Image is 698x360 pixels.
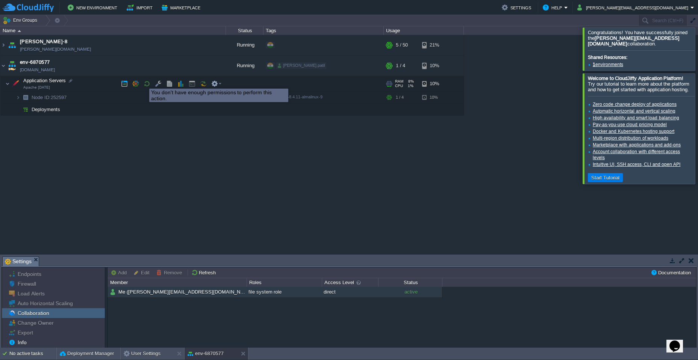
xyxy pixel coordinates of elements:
a: Pay-as-you-use cloud pricing model [593,122,667,127]
span: Firewall [16,280,37,287]
button: env-6870577 [188,350,224,357]
span: RAM [395,79,403,84]
img: AMDAwAAAACH5BAEAAAAALAAAAAABAAEAAAICRAEAOw== [108,287,110,297]
img: AMDAwAAAACH5BAEAAAAALAAAAAABAAEAAAICRAEAOw== [20,92,31,103]
div: Status [379,278,442,287]
a: Docker and Kubernetes hosting support [593,129,674,134]
a: Multi-region distribution of workloads [593,136,668,141]
b: 1 [593,62,595,67]
div: 21% [422,35,447,55]
img: AMDAwAAAACH5BAEAAAAALAAAAAABAAEAAAICRAEAOw== [16,92,20,103]
span: 252597 [31,94,68,101]
div: 1 / 4 [396,92,404,103]
span: Node ID: [32,95,51,100]
a: Deployments [31,106,61,113]
span: Try our tutorial to learn more about the platform and how to get started with application hosting. [588,75,689,92]
div: 5 / 50 [396,35,408,55]
div: [PERSON_NAME].patil [276,62,326,69]
span: 1% [406,84,413,88]
div: 10% [422,76,447,91]
div: 10% [422,56,447,76]
button: Marketplace [162,3,203,12]
img: AMDAwAAAACH5BAEAAAAALAAAAAABAAEAAAICRAEAOw== [5,76,10,91]
img: AMDAwAAAACH5BAEAAAAALAAAAAABAAEAAAICRAEAOw== [16,104,20,115]
span: [PERSON_NAME][DOMAIN_NAME] [20,45,91,53]
button: Help [543,3,564,12]
span: direct [324,289,336,295]
div: Member [108,278,247,287]
a: Automatic horizontal and vertical scaling [593,108,675,114]
a: Change Owner [16,319,55,326]
span: Application Servers [23,77,67,84]
button: Settings [502,3,533,12]
iframe: chat widget [666,330,690,352]
a: Auto Horizontal Scaling [16,300,74,307]
a: Load Alerts [16,290,46,297]
a: Node ID:252597 [31,94,68,101]
div: Running [226,56,263,76]
button: Deployment Manager [60,350,114,357]
span: file system role [248,289,282,295]
a: 1environments [593,62,623,67]
img: AMDAwAAAACH5BAEAAAAALAAAAAABAAEAAAICRAEAOw== [10,76,21,91]
img: AMDAwAAAACH5BAEAAAAALAAAAAABAAEAAAICRAEAOw== [7,56,17,76]
button: Add [111,269,129,276]
div: You don't have enough permissions to perform this action. [151,89,286,101]
span: Apache [DATE] [23,85,50,90]
div: 1 / 4 [396,56,405,76]
a: [DOMAIN_NAME] [20,66,55,74]
div: Usage [384,26,463,35]
a: Me ([PERSON_NAME][EMAIL_ADDRESS][DOMAIN_NAME]) [118,289,255,295]
a: Endpoints [16,271,42,277]
img: AMDAwAAAACH5BAEAAAAALAAAAAABAAEAAAICRAEAOw== [7,35,17,55]
a: env-6870577 [20,59,50,66]
button: Documentation [651,269,693,276]
div: Tags [264,26,383,35]
button: Import [127,3,155,12]
a: Application ServersApache [DATE] [23,78,67,83]
div: Access Level [323,278,378,287]
div: Status [226,26,263,35]
button: Refresh [191,269,218,276]
div: Running [226,35,263,55]
a: [PERSON_NAME]-8 [20,38,67,45]
a: Marketplace with applications and add-ons [593,142,681,148]
div: 10% [422,92,447,103]
b: Welcome to CloudJiffy Application Platform! [588,75,683,81]
button: New Environment [68,3,120,12]
div: Name [1,26,226,35]
span: [DATE]-php-8.4.11-almalinux-9 [267,95,323,99]
button: User Settings [124,350,160,357]
div: No active tasks [9,348,56,360]
a: Info [16,339,28,346]
a: High availability and smart load balancing [593,115,679,121]
img: AMDAwAAAACH5BAEAAAAALAAAAAABAAEAAAICRAEAOw== [0,56,6,76]
button: Env Groups [3,15,40,26]
b: [PERSON_NAME][EMAIL_ADDRESS][DOMAIN_NAME] [588,35,680,47]
span: Congratulations! You have successfully joined the collaboration. [588,30,687,47]
button: [PERSON_NAME][EMAIL_ADDRESS][DOMAIN_NAME] [577,3,690,12]
a: Export [16,329,34,336]
img: CloudJiffy [3,3,54,12]
img: AMDAwAAAACH5BAEAAAAALAAAAAABAAEAAAICRAEAOw== [110,287,116,297]
img: AMDAwAAAACH5BAEAAAAALAAAAAABAAEAAAICRAEAOw== [18,30,21,32]
span: active [404,289,418,295]
span: 8% [406,79,414,84]
a: Account collaboration with different access levels [593,149,680,160]
b: Shared Resources: [588,55,627,60]
button: Remove [156,269,184,276]
button: Start Tutorial [589,174,622,181]
a: Intuitive UI, SSH access, CLI and open API [593,162,680,167]
a: Zero code change deploy of applications [593,102,677,107]
img: AMDAwAAAACH5BAEAAAAALAAAAAABAAEAAAICRAEAOw== [0,35,6,55]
